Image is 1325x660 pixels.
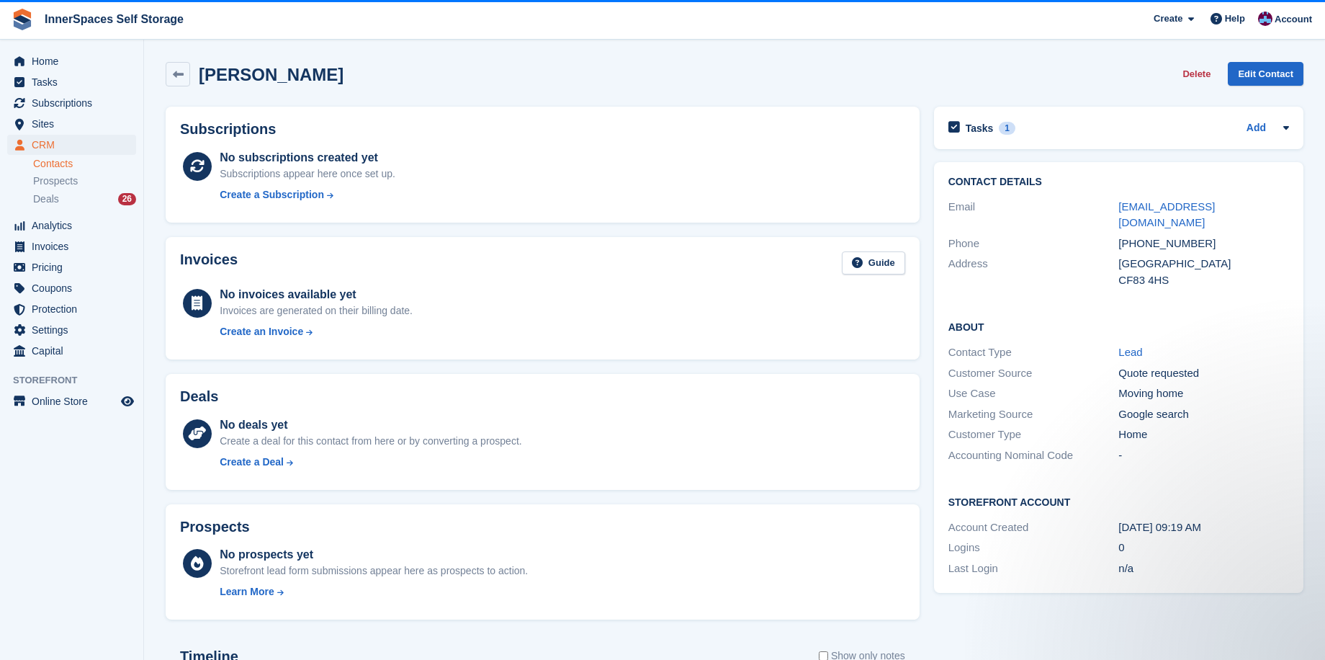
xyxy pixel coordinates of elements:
a: menu [7,257,136,277]
span: Settings [32,320,118,340]
h2: Tasks [966,122,994,135]
button: Delete [1177,62,1216,86]
div: Moving home [1118,385,1289,402]
a: menu [7,391,136,411]
h2: [PERSON_NAME] [199,65,343,84]
div: Subscriptions appear here once set up. [220,166,395,182]
a: Create an Invoice [220,324,413,339]
span: Capital [32,341,118,361]
span: Help [1225,12,1245,26]
span: Sites [32,114,118,134]
a: menu [7,215,136,236]
h2: Invoices [180,251,238,275]
span: Analytics [32,215,118,236]
div: Accounting Nominal Code [948,447,1119,464]
div: No deals yet [220,416,521,434]
div: [DATE] 09:19 AM [1118,519,1289,536]
div: 1 [999,122,1015,135]
a: menu [7,135,136,155]
div: Create a deal for this contact from here or by converting a prospect. [220,434,521,449]
div: Create an Invoice [220,324,303,339]
a: menu [7,341,136,361]
div: Logins [948,540,1119,556]
h2: About [948,319,1289,334]
div: Address [948,256,1119,288]
div: Customer Source [948,365,1119,382]
span: Create [1154,12,1182,26]
span: Deals [33,192,59,206]
a: Prospects [33,174,136,189]
a: Add [1247,120,1266,137]
a: Create a Deal [220,455,521,470]
div: Customer Type [948,427,1119,443]
a: Guide [842,251,905,275]
span: Subscriptions [32,93,118,113]
h2: Deals [180,388,218,405]
a: Preview store [119,393,136,410]
div: Storefront lead form submissions appear here as prospects to action. [220,563,528,579]
a: Contacts [33,157,136,171]
div: Google search [1118,406,1289,423]
a: Lead [1118,346,1142,358]
div: [PHONE_NUMBER] [1118,236,1289,252]
a: menu [7,278,136,298]
div: No subscriptions created yet [220,149,395,166]
a: menu [7,93,136,113]
div: Use Case [948,385,1119,402]
a: Create a Subscription [220,187,395,202]
span: Online Store [32,391,118,411]
div: n/a [1118,561,1289,577]
span: Coupons [32,278,118,298]
div: CF83 4HS [1118,272,1289,289]
span: CRM [32,135,118,155]
div: No invoices available yet [220,286,413,303]
a: Learn More [220,584,528,599]
div: Phone [948,236,1119,252]
h2: Contact Details [948,177,1289,188]
div: Contact Type [948,344,1119,361]
a: Deals 26 [33,192,136,207]
div: No prospects yet [220,546,528,563]
a: menu [7,236,136,257]
h2: Storefront Account [948,494,1289,509]
div: Learn More [220,584,274,599]
a: [EMAIL_ADDRESS][DOMAIN_NAME] [1118,200,1215,229]
span: Pricing [32,257,118,277]
span: Storefront [13,373,143,388]
a: InnerSpaces Self Storage [39,7,189,31]
div: Create a Deal [220,455,284,470]
a: menu [7,320,136,340]
div: Last Login [948,561,1119,577]
div: Quote requested [1118,365,1289,382]
a: menu [7,72,136,92]
a: Edit Contact [1228,62,1303,86]
span: Invoices [32,236,118,257]
img: Paul Allo [1258,12,1272,26]
h2: Subscriptions [180,121,905,138]
div: 26 [118,193,136,205]
div: Home [1118,427,1289,443]
a: menu [7,299,136,319]
span: Account [1275,12,1312,27]
div: Create a Subscription [220,187,324,202]
div: Email [948,199,1119,231]
div: 0 [1118,540,1289,556]
div: Account Created [948,519,1119,536]
div: Marketing Source [948,406,1119,423]
div: - [1118,447,1289,464]
span: Tasks [32,72,118,92]
span: Prospects [33,174,78,188]
span: Home [32,51,118,71]
div: Invoices are generated on their billing date. [220,303,413,318]
span: Protection [32,299,118,319]
a: menu [7,51,136,71]
div: [GEOGRAPHIC_DATA] [1118,256,1289,272]
a: menu [7,114,136,134]
img: stora-icon-8386f47178a22dfd0bd8f6a31ec36ba5ce8667c1dd55bd0f319d3a0aa187defe.svg [12,9,33,30]
h2: Prospects [180,519,250,535]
